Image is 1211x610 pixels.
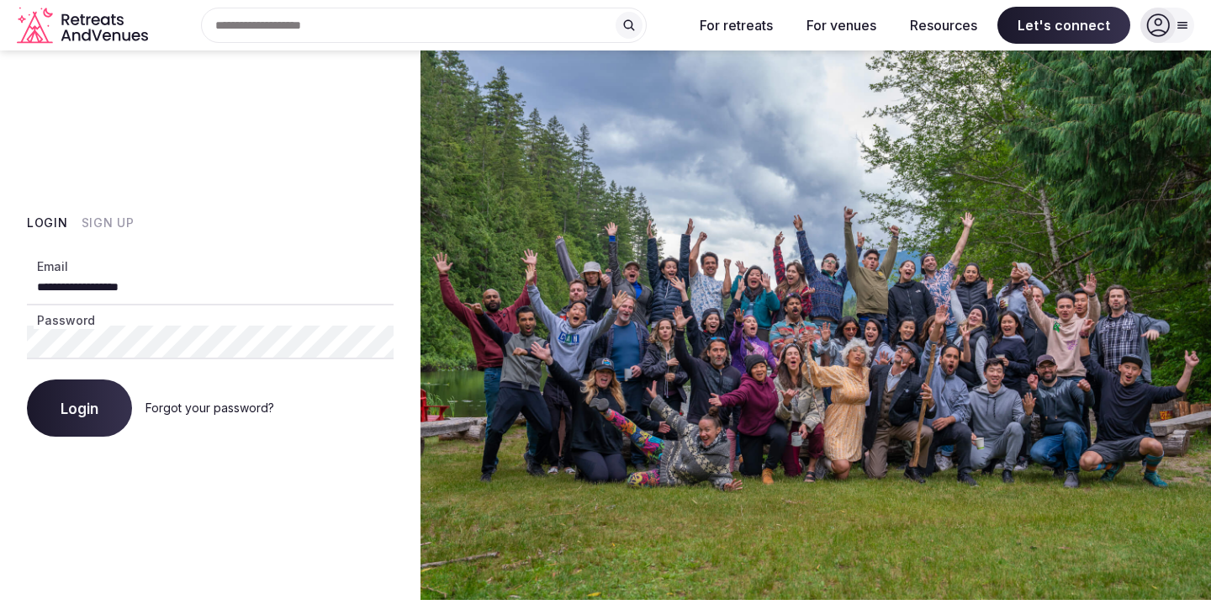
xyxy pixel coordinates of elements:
a: Forgot your password? [145,400,274,415]
span: Let's connect [997,7,1130,44]
span: Login [61,400,98,416]
button: Login [27,379,132,437]
button: For venues [793,7,890,44]
img: My Account Background [420,50,1211,600]
button: Sign Up [82,215,135,231]
button: Resources [896,7,991,44]
a: Visit the homepage [17,7,151,45]
svg: Retreats and Venues company logo [17,7,151,45]
button: Login [27,215,68,231]
button: For retreats [686,7,786,44]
